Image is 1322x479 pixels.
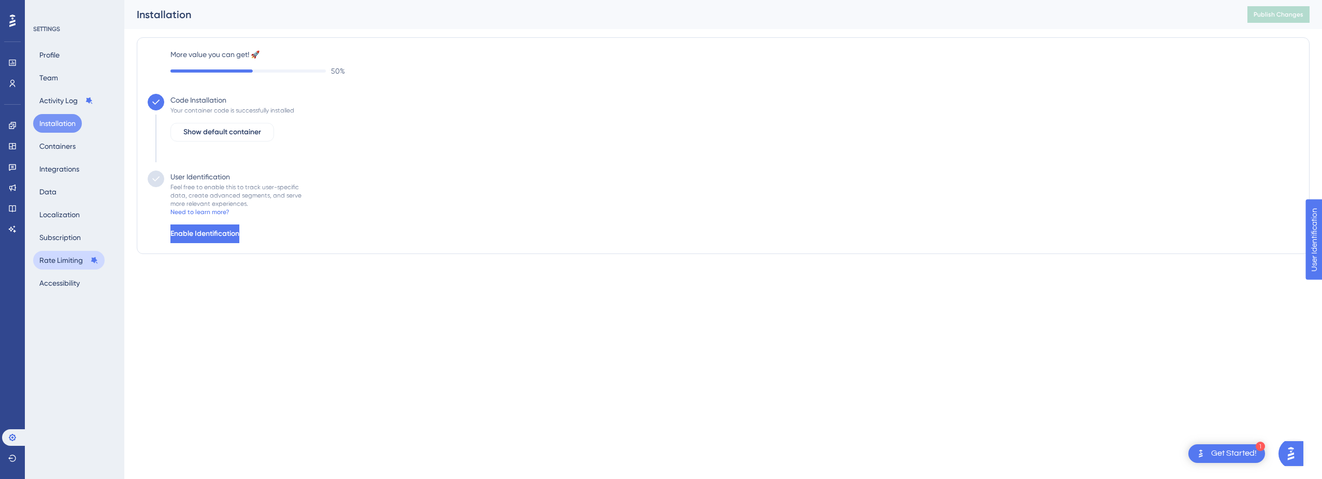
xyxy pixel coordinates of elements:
[1254,10,1303,19] span: Publish Changes
[33,25,117,33] div: SETTINGS
[1211,448,1257,459] div: Get Started!
[33,274,86,292] button: Accessibility
[33,46,66,64] button: Profile
[170,228,239,240] span: Enable Identification
[170,106,294,115] div: Your container code is successfully installed
[170,208,229,216] div: Need to learn more?
[1195,447,1207,460] img: launcher-image-alternative-text
[183,126,261,138] span: Show default container
[33,160,85,178] button: Integrations
[33,68,64,87] button: Team
[8,3,72,15] span: User Identification
[33,114,82,133] button: Installation
[33,91,99,110] button: Activity Log
[1256,442,1265,451] div: 1
[170,94,226,106] div: Code Installation
[33,182,63,201] button: Data
[170,123,274,142] button: Show default container
[170,171,230,183] div: User Identification
[33,251,105,270] button: Rate Limiting
[33,205,86,224] button: Localization
[33,228,87,247] button: Subscription
[1247,6,1310,23] button: Publish Changes
[170,48,1299,61] label: More value you can get! 🚀
[1188,444,1265,463] div: Open Get Started! checklist, remaining modules: 1
[170,224,239,243] button: Enable Identification
[331,65,345,77] span: 50 %
[33,137,82,156] button: Containers
[137,7,1222,22] div: Installation
[1278,438,1310,469] iframe: UserGuiding AI Assistant Launcher
[170,183,301,208] div: Feel free to enable this to track user-specific data, create advanced segments, and serve more re...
